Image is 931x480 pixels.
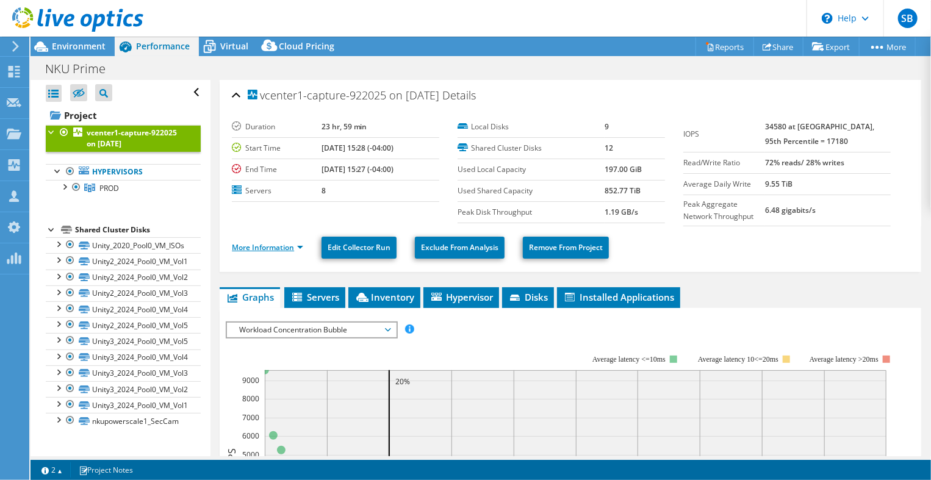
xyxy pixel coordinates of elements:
[70,462,142,478] a: Project Notes
[605,143,613,153] b: 12
[765,157,844,168] b: 72% reads/ 28% writes
[46,301,201,317] a: Unity2_2024_Pool0_VM_Vol4
[232,121,321,133] label: Duration
[430,291,493,303] span: Hypervisor
[322,237,397,259] a: Edit Collector Run
[322,164,394,174] b: [DATE] 15:27 (-04:00)
[354,291,414,303] span: Inventory
[605,185,641,196] b: 852.77 TiB
[46,180,201,196] a: PROD
[279,40,334,52] span: Cloud Pricing
[40,62,124,76] h1: NKU Prime
[322,121,367,132] b: 23 hr, 59 min
[458,142,605,154] label: Shared Cluster Disks
[803,37,860,56] a: Export
[46,125,201,152] a: vcenter1-capture-922025 on [DATE]
[136,40,190,52] span: Performance
[46,413,201,429] a: nkupowerscale1_SecCam
[859,37,916,56] a: More
[46,270,201,285] a: Unity2_2024_Pool0_VM_Vol2
[233,323,390,337] span: Workload Concentration Bubble
[605,121,609,132] b: 9
[46,253,201,269] a: Unity2_2024_Pool0_VM_Vol1
[395,376,410,387] text: 20%
[810,355,879,364] text: Average latency >20ms
[232,242,303,253] a: More Information
[46,106,201,125] a: Project
[563,291,674,303] span: Installed Applications
[46,381,201,397] a: Unity3_2024_Pool0_VM_Vol2
[242,450,259,460] text: 5000
[753,37,803,56] a: Share
[765,121,874,146] b: 34580 at [GEOGRAPHIC_DATA], 95th Percentile = 17180
[698,355,778,364] tspan: Average latency 10<=20ms
[592,355,666,364] tspan: Average latency <=10ms
[765,179,793,189] b: 9.55 TiB
[46,349,201,365] a: Unity3_2024_Pool0_VM_Vol4
[33,462,71,478] a: 2
[458,185,605,197] label: Used Shared Capacity
[322,185,326,196] b: 8
[822,13,833,24] svg: \n
[52,40,106,52] span: Environment
[683,128,765,140] label: IOPS
[248,90,439,102] span: vcenter1-capture-922025 on [DATE]
[290,291,339,303] span: Servers
[46,164,201,180] a: Hypervisors
[87,127,177,149] b: vcenter1-capture-922025 on [DATE]
[242,375,259,385] text: 9000
[232,163,321,176] label: End Time
[232,185,321,197] label: Servers
[683,198,765,223] label: Peak Aggregate Network Throughput
[242,431,259,441] text: 6000
[458,121,605,133] label: Local Disks
[322,143,394,153] b: [DATE] 15:28 (-04:00)
[415,237,505,259] a: Exclude From Analysis
[442,88,476,102] span: Details
[605,207,638,217] b: 1.19 GB/s
[220,40,248,52] span: Virtual
[46,333,201,349] a: Unity3_2024_Pool0_VM_Vol5
[765,205,816,215] b: 6.48 gigabits/s
[683,157,765,169] label: Read/Write Ratio
[523,237,609,259] a: Remove From Project
[75,223,201,237] div: Shared Cluster Disks
[242,412,259,423] text: 7000
[605,164,642,174] b: 197.00 GiB
[508,291,548,303] span: Disks
[696,37,754,56] a: Reports
[226,291,274,303] span: Graphs
[232,142,321,154] label: Start Time
[458,206,605,218] label: Peak Disk Throughput
[46,317,201,333] a: Unity2_2024_Pool0_VM_Vol5
[46,285,201,301] a: Unity2_2024_Pool0_VM_Vol3
[99,183,119,193] span: PROD
[458,163,605,176] label: Used Local Capacity
[683,178,765,190] label: Average Daily Write
[898,9,918,28] span: SB
[46,237,201,253] a: Unity_2020_Pool0_VM_ISOs
[242,393,259,404] text: 8000
[46,365,201,381] a: Unity3_2024_Pool0_VM_Vol3
[46,397,201,413] a: Unity3_2024_Pool0_VM_Vol1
